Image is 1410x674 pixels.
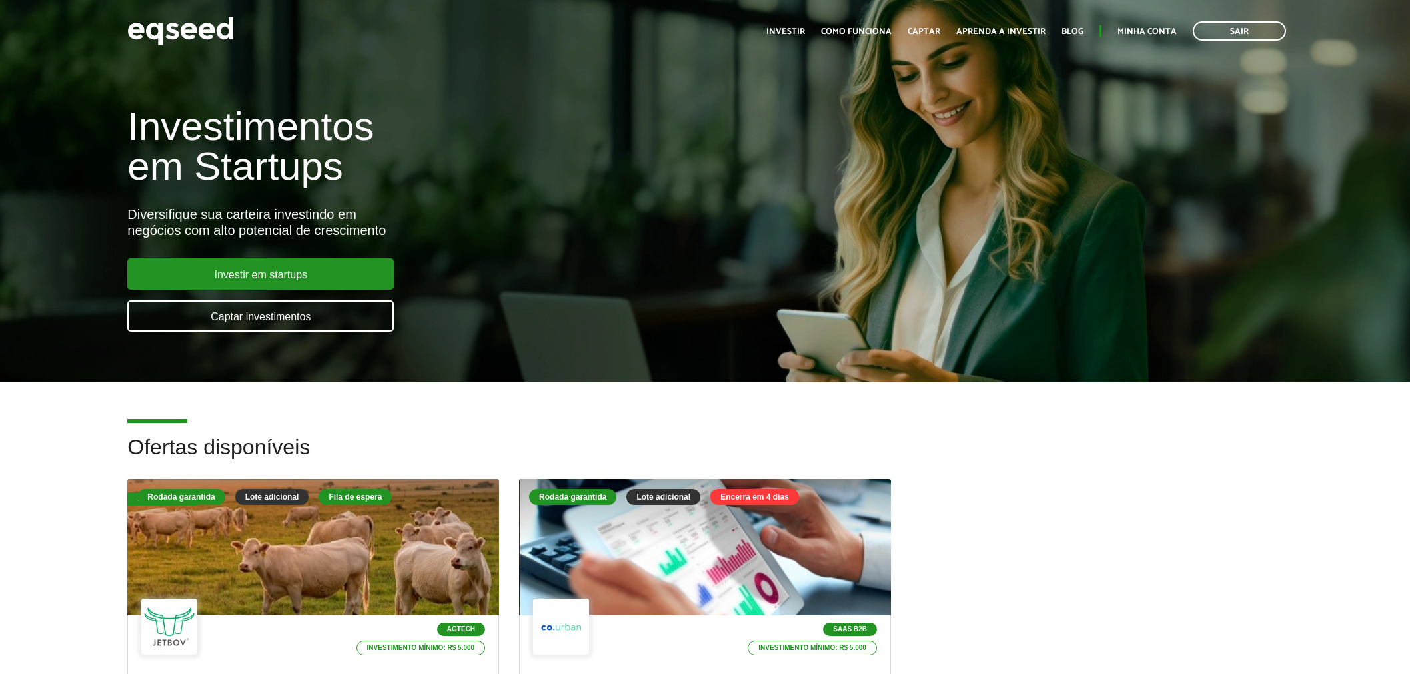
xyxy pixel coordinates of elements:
[748,641,877,655] p: Investimento mínimo: R$ 5.000
[710,489,799,505] div: Encerra em 4 dias
[766,27,805,36] a: Investir
[235,489,309,505] div: Lote adicional
[127,107,812,186] h1: Investimentos em Startups
[127,300,394,332] a: Captar investimentos
[626,489,700,505] div: Lote adicional
[319,489,392,505] div: Fila de espera
[127,206,812,238] div: Diversifique sua carteira investindo em negócios com alto potencial de crescimento
[1117,27,1177,36] a: Minha conta
[127,258,394,290] a: Investir em startups
[356,641,486,655] p: Investimento mínimo: R$ 5.000
[821,27,892,36] a: Como funciona
[956,27,1046,36] a: Aprenda a investir
[137,489,225,505] div: Rodada garantida
[823,623,877,636] p: SaaS B2B
[1061,27,1083,36] a: Blog
[127,492,202,506] div: Fila de espera
[127,436,1282,479] h2: Ofertas disponíveis
[437,623,485,636] p: Agtech
[908,27,940,36] a: Captar
[127,13,234,49] img: EqSeed
[1193,21,1286,41] a: Sair
[529,489,616,505] div: Rodada garantida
